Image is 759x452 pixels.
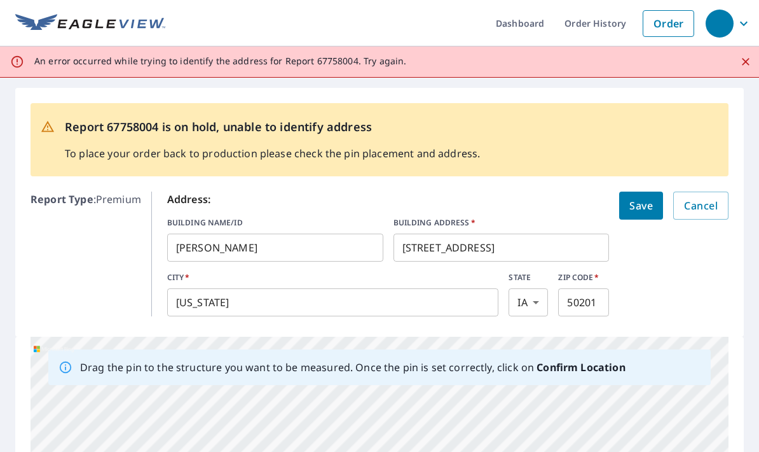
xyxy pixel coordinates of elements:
[80,360,626,375] p: Drag the pin to the structure you want to be measured. Once the pin is set correctly, click on
[517,297,527,309] em: IA
[167,272,499,283] label: CITY
[65,118,480,136] p: Report 67758004 is on hold, unable to identify address
[65,146,480,161] p: To place your order back to production please check the pin placement and address.
[15,14,165,33] img: EV Logo
[737,53,754,70] button: Close
[684,197,718,215] span: Cancel
[558,272,609,283] label: ZIP CODE
[31,192,93,206] b: Report Type
[509,272,548,283] label: STATE
[167,192,610,207] p: Address:
[673,192,728,220] button: Cancel
[393,217,610,229] label: BUILDING ADDRESS
[537,360,625,374] b: Confirm Location
[167,217,383,229] label: BUILDING NAME/ID
[643,10,694,37] a: Order
[629,197,653,215] span: Save
[31,192,141,316] p: : Premium
[34,55,406,67] p: An error occurred while trying to identify the address for Report 67758004. Try again.
[509,288,548,316] div: IA
[619,192,663,220] button: Save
